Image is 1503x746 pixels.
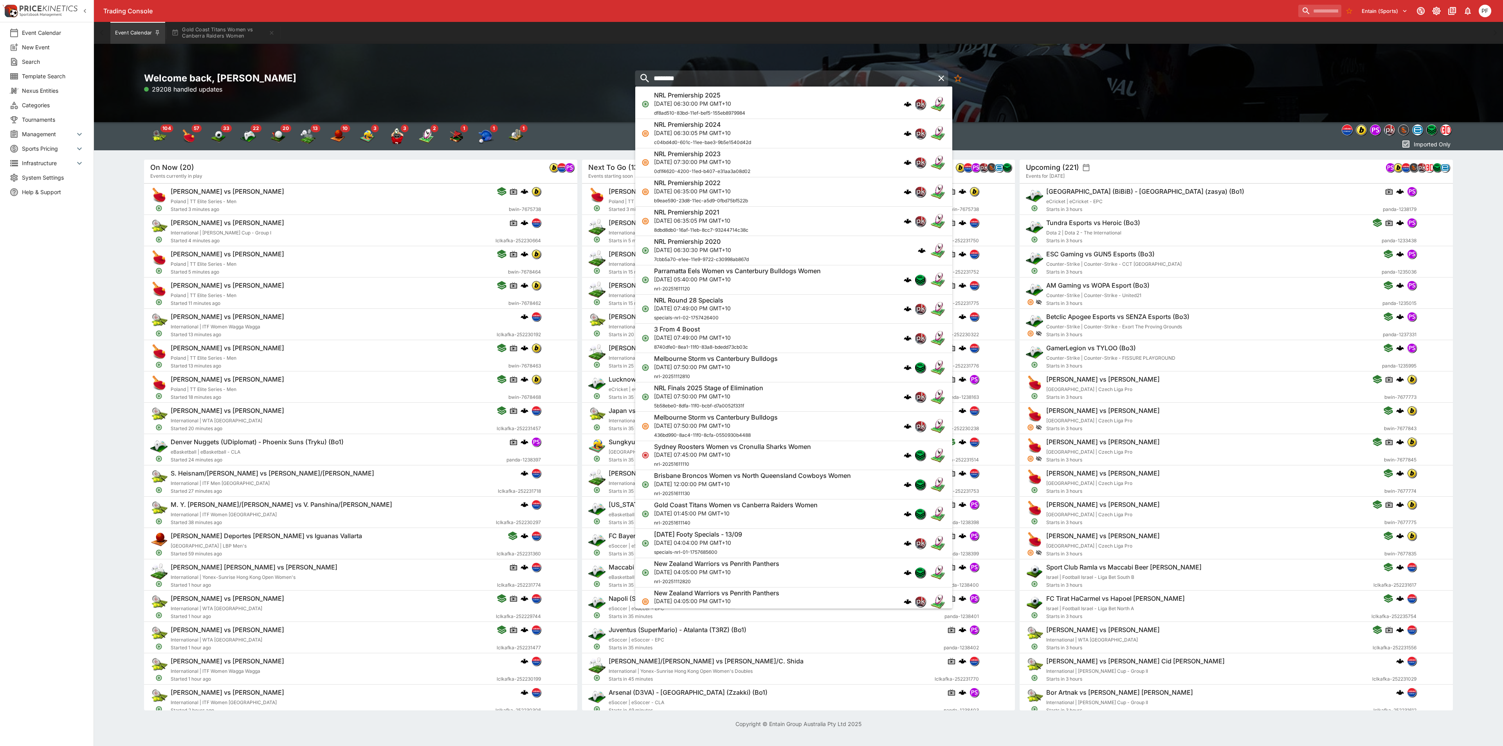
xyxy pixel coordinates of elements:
img: rugby_league [419,128,434,144]
span: lclkafka-252230297 [496,519,541,526]
img: esports.png [588,500,606,517]
img: esports.png [1026,187,1043,204]
img: logo-cerberus.svg [521,407,528,414]
img: volleyball.png [588,437,606,454]
img: rugby_league.png [930,242,946,258]
h6: [PERSON_NAME] vs [PERSON_NAME] [171,250,284,258]
img: logo-cerberus.svg [521,187,528,195]
img: lclkafka.png [970,469,978,478]
img: lclkafka.png [970,344,978,352]
img: table_tennis.png [150,375,168,392]
img: pandascore.png [1407,344,1416,352]
div: Tennis [151,128,167,144]
img: tennis.png [150,312,168,329]
img: rugby_league.png [930,96,946,112]
img: logo-cerberus.svg [521,501,528,508]
div: Golf [270,128,286,144]
img: pandascore.png [1370,125,1380,135]
img: logo-cerberus.svg [1396,219,1404,227]
img: tennis.png [588,312,606,329]
img: pandascore.png [1407,187,1416,196]
span: bwin-7677773 [1384,393,1416,401]
div: pandascore [1370,124,1381,135]
img: bwin.png [956,163,964,172]
img: badminton.png [588,343,606,360]
img: rugby_league.png [930,477,946,492]
div: Table Tennis [181,128,196,144]
div: Baseball [478,128,494,144]
span: panda-1237331 [1383,331,1416,339]
img: lclkafka.png [970,406,978,415]
span: 3 [401,124,409,132]
img: sportingsolutions.jpeg [1409,163,1418,172]
span: 33 [221,124,232,132]
img: cricket [508,128,524,144]
img: badminton.png [588,218,606,235]
img: table_tennis.png [1026,469,1043,486]
img: nrl.png [915,362,925,373]
h6: [PERSON_NAME] vs [PERSON_NAME] [1046,501,1160,509]
span: 104 [160,124,173,132]
img: logo-cerberus.svg [904,451,912,459]
img: pricekinetics.png [915,187,925,197]
h6: [PERSON_NAME] vs [PERSON_NAME] [171,375,284,384]
img: logo-cerberus.svg [904,393,912,400]
img: logo-cerberus.svg [1396,375,1404,383]
h6: [PERSON_NAME] vs [PERSON_NAME] [1046,438,1160,446]
img: logo-cerberus.svg [521,313,528,321]
div: sportingsolutions [1398,124,1409,135]
img: logo-cerberus.svg [521,344,528,352]
input: search [1298,5,1341,17]
img: logo-cerberus.svg [521,219,528,227]
span: bwin-7678468 [508,393,541,401]
h6: [PERSON_NAME]/[PERSON_NAME] vs [PERSON_NAME]/[PERSON_NAME] [609,313,830,321]
img: logo-cerberus.svg [1396,407,1404,414]
img: esports.png [588,375,606,392]
img: rugby_union [389,128,405,144]
img: pandascore.png [1407,218,1416,227]
img: logo-cerberus.svg [958,469,966,477]
span: lclkafka-252230192 [497,331,541,339]
div: Rugby Union [389,128,405,144]
span: 20 [280,124,291,132]
img: table_tennis.png [1026,437,1043,454]
img: volleyball [359,128,375,144]
h6: Tundra Esports vs Heroic (Bo3) [1046,219,1140,227]
div: Peter Fairgrieve [1479,5,1491,17]
span: lclkafka-252230322 [934,331,979,339]
img: soccer [211,128,226,144]
span: lclkafka-252231750 [934,237,979,245]
img: logo-cerberus.svg [1396,469,1404,477]
span: panda-1233438 [1382,237,1416,245]
img: esports [240,128,256,144]
img: tennis.png [150,469,168,486]
img: pricekinetics.png [915,128,925,138]
img: logo-cerberus.svg [904,217,912,225]
h6: Lucknow Super Giants (rain) - Delhi Capitals (zasya) (Bo1) [609,375,781,384]
img: bwin.png [532,344,541,352]
h6: [PERSON_NAME] vs [PERSON_NAME] [1046,375,1160,384]
img: bwin.png [1356,125,1366,135]
h2: Welcome back, [PERSON_NAME] [144,72,577,84]
span: 2 [431,124,438,132]
div: nrl [1426,124,1437,135]
span: panda-1235995 [1382,362,1416,370]
img: table_tennis.png [1026,406,1043,423]
span: lclkafka-252230238 [934,425,979,432]
img: logo-cerberus.svg [958,281,966,289]
img: lclkafka.png [970,250,978,258]
span: panda-1235036 [1382,268,1416,276]
img: table_tennis.png [588,187,606,204]
img: pricekinetics.png [915,99,925,109]
div: pricekinetics [1384,124,1395,135]
img: bwin.png [1407,375,1416,384]
img: lclkafka.png [1402,163,1410,172]
img: tennis.png [150,500,168,517]
img: logo-cerberus.svg [904,334,912,342]
span: lclkafka-252231776 [935,362,979,370]
img: bwin.png [1407,438,1416,446]
span: lclkafka-252231752 [935,268,979,276]
img: table_tennis.png [1026,375,1043,392]
img: pricekinetics.png [915,391,925,402]
img: esports.png [1026,343,1043,360]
